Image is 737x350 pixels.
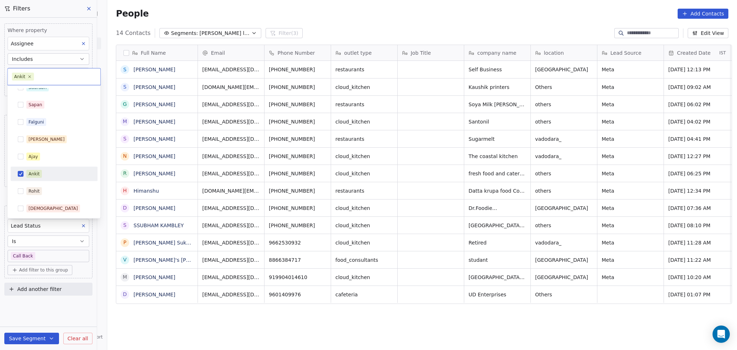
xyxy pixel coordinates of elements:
div: Rohit [28,188,40,194]
div: Falguni [28,119,44,125]
div: Sapan [28,102,42,108]
div: [PERSON_NAME] [28,136,64,143]
div: Ankit [28,171,40,177]
div: Ajay [28,153,38,160]
div: Saurabh [28,84,46,91]
div: Ankit [14,73,25,80]
div: [DEMOGRAPHIC_DATA] [28,205,78,212]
